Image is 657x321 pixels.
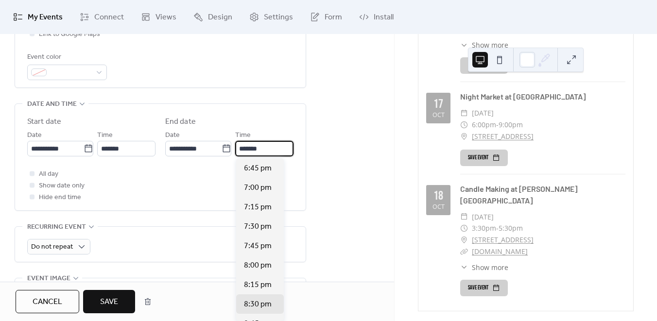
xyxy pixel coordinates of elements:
[460,107,468,119] div: ​
[244,202,272,213] span: 7:15 pm
[244,279,272,291] span: 8:15 pm
[27,221,86,233] span: Recurring event
[460,150,508,166] button: Save event
[244,299,272,310] span: 8:30 pm
[472,131,534,142] a: [STREET_ADDRESS]
[472,222,496,234] span: 3:30pm
[244,163,272,174] span: 6:45 pm
[460,262,468,272] div: ​
[186,4,240,30] a: Design
[28,12,63,23] span: My Events
[499,222,523,234] span: 5:30pm
[244,260,272,271] span: 8:00 pm
[83,290,135,313] button: Save
[460,211,468,223] div: ​
[27,116,61,128] div: Start date
[134,4,184,30] a: Views
[244,182,272,194] span: 7:00 pm
[460,131,468,142] div: ​
[496,222,499,234] span: -
[460,234,468,246] div: ​
[208,12,232,23] span: Design
[27,99,77,110] span: Date and time
[27,130,42,141] span: Date
[94,12,124,23] span: Connect
[16,290,79,313] button: Cancel
[165,116,196,128] div: End date
[433,190,443,202] div: 18
[39,29,100,40] span: Link to Google Maps
[264,12,293,23] span: Settings
[472,234,534,246] a: [STREET_ADDRESS]
[460,184,577,205] a: Candle Making at [PERSON_NAME][GEOGRAPHIC_DATA]
[39,192,81,203] span: Hide end time
[472,40,508,50] span: Show more
[27,273,70,285] span: Event image
[432,204,445,210] div: Oct
[27,51,105,63] div: Event color
[460,40,508,50] button: ​Show more
[100,296,118,308] span: Save
[325,12,342,23] span: Form
[460,57,508,74] button: Save event
[496,119,499,131] span: -
[97,130,113,141] span: Time
[33,296,62,308] span: Cancel
[460,40,468,50] div: ​
[433,98,443,110] div: 17
[472,211,494,223] span: [DATE]
[235,130,251,141] span: Time
[242,4,300,30] a: Settings
[6,4,70,30] a: My Events
[39,169,58,180] span: All day
[472,262,508,272] span: Show more
[460,246,468,257] div: ​
[165,130,180,141] span: Date
[31,240,73,253] span: Do not repeat
[374,12,394,23] span: Install
[460,91,625,102] div: Night Market at [GEOGRAPHIC_DATA]
[460,262,508,272] button: ​Show more
[244,240,272,252] span: 7:45 pm
[39,180,85,192] span: Show date only
[432,112,445,118] div: Oct
[303,4,349,30] a: Form
[244,221,272,233] span: 7:30 pm
[499,119,523,131] span: 9:00pm
[472,247,528,256] a: [DOMAIN_NAME]
[72,4,131,30] a: Connect
[460,119,468,131] div: ​
[472,119,496,131] span: 6:00pm
[460,280,508,296] button: Save event
[156,12,176,23] span: Views
[472,107,494,119] span: [DATE]
[352,4,401,30] a: Install
[460,222,468,234] div: ​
